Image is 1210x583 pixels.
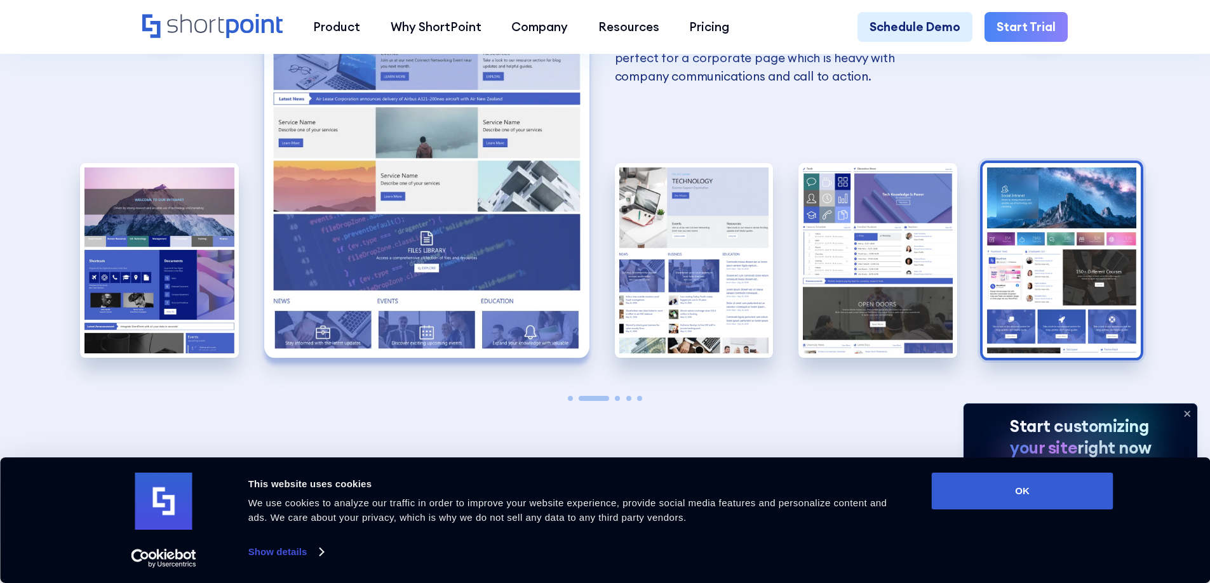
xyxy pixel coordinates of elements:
[298,12,375,43] a: Product
[248,476,903,492] div: This website uses cookies
[248,497,887,523] span: We use cookies to analyze our traffic in order to improve your website experience, provide social...
[615,396,620,401] span: Go to slide 3
[568,396,573,401] span: Go to slide 1
[135,473,192,530] img: logo
[675,12,745,43] a: Pricing
[615,163,774,358] div: 3 / 5
[932,473,1113,509] button: OK
[798,163,957,358] img: Best SharePoint Intranet Examples
[142,14,283,40] a: Home
[626,396,631,401] span: Go to slide 4
[689,18,729,36] div: Pricing
[985,12,1068,43] a: Start Trial
[983,163,1141,358] img: Best SharePoint Intranet Site Designs
[598,18,659,36] div: Resources
[108,549,219,568] a: Usercentrics Cookiebot - opens in a new window
[80,163,239,358] div: 1 / 5
[80,163,239,358] img: Best SharePoint Site Designs
[637,396,642,401] span: Go to slide 5
[798,163,957,358] div: 4 / 5
[313,18,360,36] div: Product
[983,163,1141,358] div: 5 / 5
[496,12,583,43] a: Company
[857,12,972,43] a: Schedule Demo
[579,396,609,401] span: Go to slide 2
[391,18,481,36] div: Why ShortPoint
[615,163,774,358] img: Best SharePoint Designs
[375,12,497,43] a: Why ShortPoint
[583,12,675,43] a: Resources
[248,542,323,561] a: Show details
[511,18,568,36] div: Company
